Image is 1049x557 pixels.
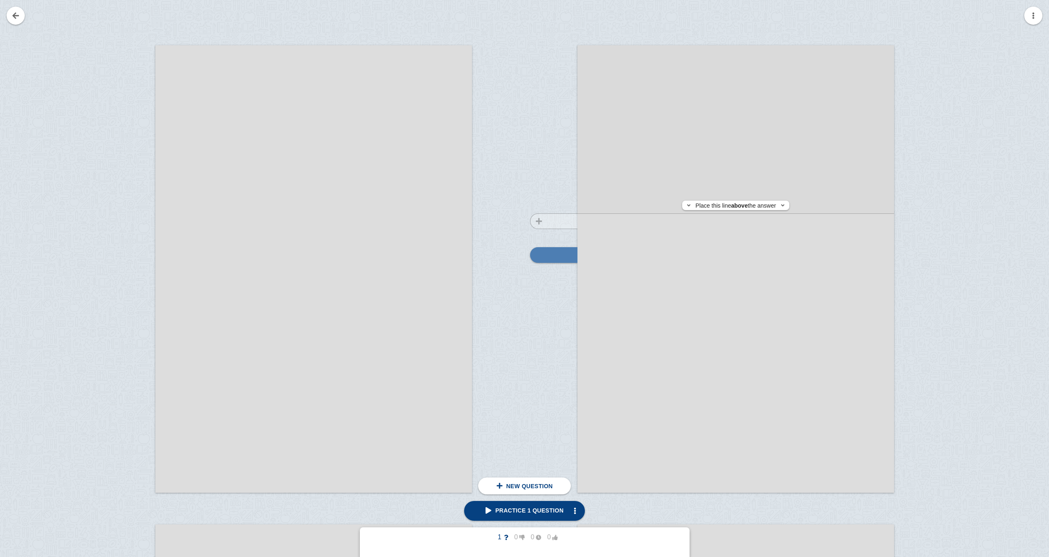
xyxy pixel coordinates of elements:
span: 0 [525,534,541,541]
span: 0 [508,534,525,541]
span: 0 [541,534,558,541]
a: Practice 1 question [464,501,585,521]
span: Practice 1 question [486,507,564,514]
span: New question [506,483,553,489]
button: 1000 [485,531,564,544]
a: Go back to your notes [7,7,25,25]
span: 1 [492,534,508,541]
div: Place this line the answer [682,201,789,210]
strong: above [731,202,748,209]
